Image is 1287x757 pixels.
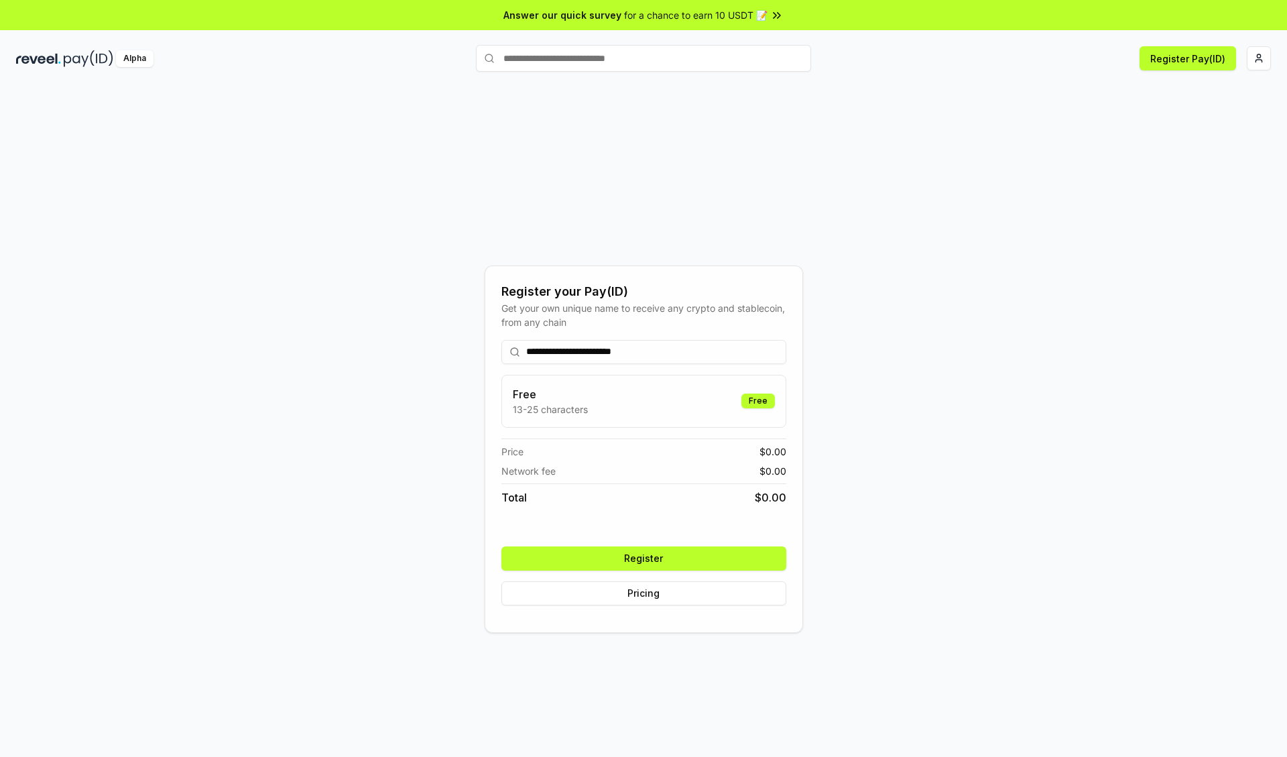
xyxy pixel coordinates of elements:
[513,386,588,402] h3: Free
[501,282,786,301] div: Register your Pay(ID)
[759,445,786,459] span: $ 0.00
[1140,46,1236,70] button: Register Pay(ID)
[501,301,786,329] div: Get your own unique name to receive any crypto and stablecoin, from any chain
[624,8,768,22] span: for a chance to earn 10 USDT 📝
[116,50,154,67] div: Alpha
[741,394,775,408] div: Free
[64,50,113,67] img: pay_id
[501,489,527,506] span: Total
[501,546,786,571] button: Register
[755,489,786,506] span: $ 0.00
[501,581,786,605] button: Pricing
[501,445,524,459] span: Price
[16,50,61,67] img: reveel_dark
[513,402,588,416] p: 13-25 characters
[503,8,621,22] span: Answer our quick survey
[759,464,786,478] span: $ 0.00
[501,464,556,478] span: Network fee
